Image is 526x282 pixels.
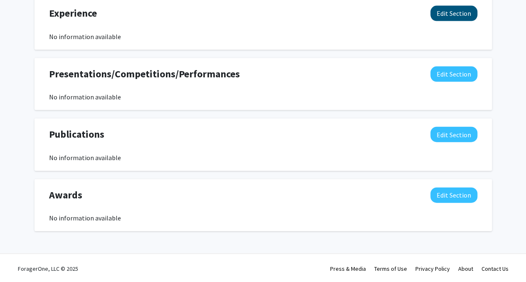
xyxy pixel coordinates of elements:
a: Privacy Policy [415,265,450,272]
a: Press & Media [330,265,366,272]
span: Experience [49,6,97,21]
span: Awards [49,188,82,203]
a: Terms of Use [374,265,407,272]
span: Publications [49,127,104,142]
button: Edit Awards [430,188,477,203]
button: Edit Presentations/Competitions/Performances [430,67,477,82]
button: Edit Experience [430,6,477,21]
a: About [458,265,473,272]
a: Contact Us [482,265,509,272]
button: Edit Publications [430,127,477,142]
div: No information available [49,213,477,223]
span: Presentations/Competitions/Performances [49,67,240,82]
iframe: Chat [6,245,35,276]
div: No information available [49,153,477,163]
div: No information available [49,32,477,42]
div: No information available [49,92,477,102]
